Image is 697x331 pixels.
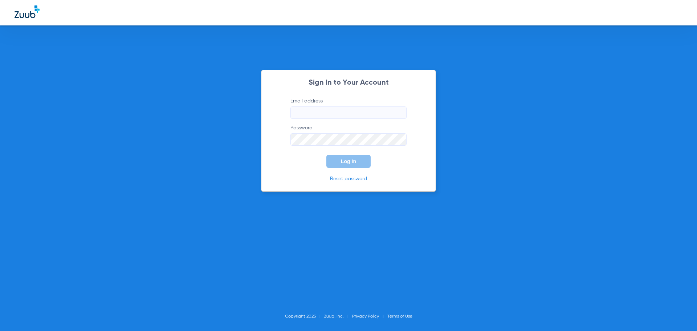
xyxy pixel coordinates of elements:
li: Copyright 2025 [285,313,324,320]
img: Zuub Logo [15,5,40,18]
button: Log In [326,155,371,168]
input: Email address [290,106,407,119]
label: Password [290,124,407,146]
span: Log In [341,158,356,164]
a: Reset password [330,176,367,181]
a: Terms of Use [387,314,412,319]
li: Zuub, Inc. [324,313,352,320]
label: Email address [290,97,407,119]
h2: Sign In to Your Account [280,79,417,86]
input: Password [290,133,407,146]
a: Privacy Policy [352,314,379,319]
